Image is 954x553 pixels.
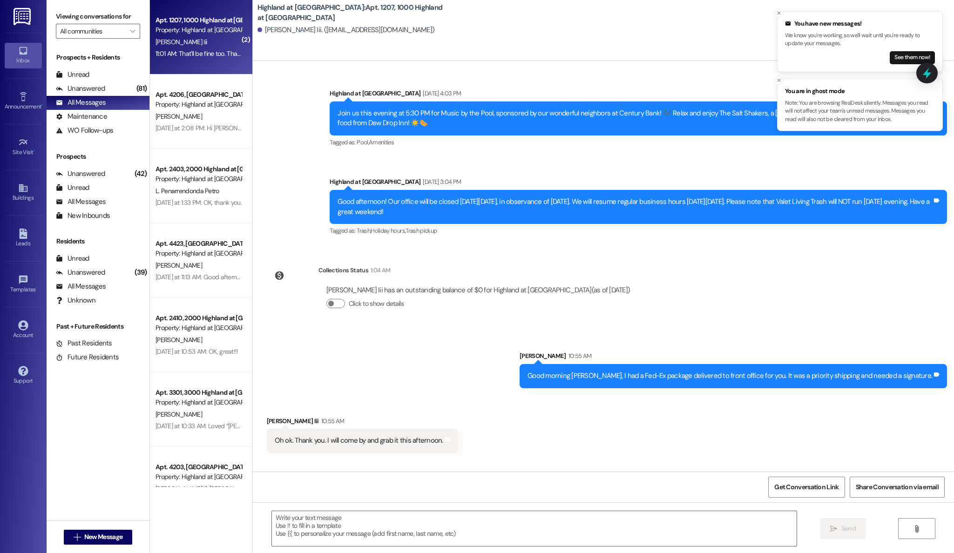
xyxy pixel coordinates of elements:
[56,296,95,305] div: Unknown
[528,371,932,381] div: Good morning [PERSON_NAME], I had a Fed-Ex package delivered to front office for you. It was a pr...
[134,81,149,96] div: (81)
[156,323,242,333] div: Property: Highland at [GEOGRAPHIC_DATA]
[319,416,345,426] div: 10:55 AM
[56,183,89,193] div: Unread
[520,351,947,364] div: [PERSON_NAME]
[768,477,845,498] button: Get Conversation Link
[84,532,122,542] span: New Message
[56,352,119,362] div: Future Residents
[36,285,37,291] span: •
[156,15,242,25] div: Apt. 1207, 1000 Highland at [GEOGRAPHIC_DATA]
[5,363,42,388] a: Support
[156,410,202,418] span: [PERSON_NAME]
[47,53,149,62] div: Prospects + Residents
[330,224,947,237] div: Tagged as:
[56,338,112,348] div: Past Residents
[56,197,106,207] div: All Messages
[132,167,149,181] div: (42)
[257,25,435,35] div: [PERSON_NAME] Iii. ([EMAIL_ADDRESS][DOMAIN_NAME])
[156,100,242,109] div: Property: Highland at [GEOGRAPHIC_DATA]
[785,99,935,123] p: Note: You are browsing ResiDesk silently. Messages you read will not affect your team's unread me...
[357,138,369,146] span: Pool ,
[326,285,630,295] div: [PERSON_NAME] Iii has an outstanding balance of $0 for Highland at [GEOGRAPHIC_DATA] (as of [DATE])
[156,398,242,407] div: Property: Highland at [GEOGRAPHIC_DATA]
[156,273,892,281] div: [DATE] at 11:13 AM: Good afternoon, I just spoke with our mail carrier. She said its fine that yo...
[406,227,437,235] span: Trash pickup
[56,254,89,263] div: Unread
[785,87,935,96] span: You are in ghost mode
[330,177,947,190] div: Highland at [GEOGRAPHIC_DATA]
[156,422,515,430] div: [DATE] at 10:33 AM: Loved “[PERSON_NAME] (Highland at [GEOGRAPHIC_DATA]): Thank you, I have submi...
[156,49,256,58] div: 11:01 AM: That'll be fine too. Thank you!
[830,525,837,533] i: 
[156,174,242,184] div: Property: Highland at [GEOGRAPHIC_DATA]
[420,177,461,187] div: [DATE] 3:04 PM
[785,32,935,48] p: We know you're working, so we'll wait until you're ready to update your messages.
[785,19,935,28] div: You have new messages!
[156,25,242,35] div: Property: Highland at [GEOGRAPHIC_DATA]
[5,272,42,297] a: Templates •
[774,482,839,492] span: Get Conversation Link
[74,533,81,541] i: 
[5,226,42,251] a: Leads
[338,108,932,128] div: Join us this evening at 5:30 PM for Music by the Pool, sponsored by our wonderful neighbors at Ce...
[64,530,133,545] button: New Message
[41,102,43,108] span: •
[156,388,242,398] div: Apt. 3301, 3000 Highland at [GEOGRAPHIC_DATA]
[156,239,242,249] div: Apt. 4423, [GEOGRAPHIC_DATA] at [GEOGRAPHIC_DATA]
[156,249,242,258] div: Property: Highland at [GEOGRAPHIC_DATA]
[60,24,125,39] input: All communities
[156,164,242,174] div: Apt. 2403, 2000 Highland at [GEOGRAPHIC_DATA]
[56,112,107,121] div: Maintenance
[56,282,106,291] div: All Messages
[209,485,256,493] span: [PERSON_NAME]
[5,317,42,343] a: Account
[47,152,149,162] div: Prospects
[257,3,444,23] b: Highland at [GEOGRAPHIC_DATA]: Apt. 1207, 1000 Highland at [GEOGRAPHIC_DATA]
[330,135,947,149] div: Tagged as:
[56,268,105,277] div: Unanswered
[47,322,149,331] div: Past + Future Residents
[275,436,443,445] div: Oh ok. Thank you. I will come by and grab it this afternoon.
[368,265,390,275] div: 1:04 AM
[34,148,35,154] span: •
[5,180,42,205] a: Buildings
[420,88,461,98] div: [DATE] 4:03 PM
[856,482,939,492] span: Share Conversation via email
[156,90,242,100] div: Apt. 4206, [GEOGRAPHIC_DATA] at [GEOGRAPHIC_DATA]
[913,525,920,533] i: 
[318,265,368,275] div: Collections Status
[267,416,458,429] div: [PERSON_NAME] Iii
[156,485,210,493] span: [PERSON_NAME] Iii
[5,135,42,160] a: Site Visit •
[841,524,856,533] span: Send
[369,138,394,146] span: Amenities
[566,351,592,361] div: 10:55 AM
[14,8,33,25] img: ResiDesk Logo
[130,27,135,35] i: 
[820,518,866,539] button: Send
[156,472,242,482] div: Property: Highland at [GEOGRAPHIC_DATA]
[56,70,89,80] div: Unread
[132,265,149,280] div: (39)
[56,84,105,94] div: Unanswered
[56,211,110,221] div: New Inbounds
[56,98,106,108] div: All Messages
[47,236,149,246] div: Residents
[56,126,113,135] div: WO Follow-ups
[330,88,947,101] div: Highland at [GEOGRAPHIC_DATA]
[56,169,105,179] div: Unanswered
[156,124,403,132] div: [DATE] at 2:08 PM: Hi [PERSON_NAME], you have some flowers waiting for you in the lobby :)
[5,43,42,68] a: Inbox
[349,299,404,309] label: Click to show details
[156,38,207,46] span: [PERSON_NAME] Iii
[156,112,202,121] span: [PERSON_NAME]
[890,51,935,64] button: See them now!
[774,76,784,85] button: Close toast
[338,197,932,217] div: Good afternoon! Our office will be closed [DATE][DATE], in observance of [DATE]. We will resume r...
[156,462,242,472] div: Apt. 4203, [GEOGRAPHIC_DATA] at [GEOGRAPHIC_DATA]
[357,227,371,235] span: Trash ,
[156,336,202,344] span: [PERSON_NAME]
[850,477,945,498] button: Share Conversation via email
[156,313,242,323] div: Apt. 2410, 2000 Highland at [GEOGRAPHIC_DATA]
